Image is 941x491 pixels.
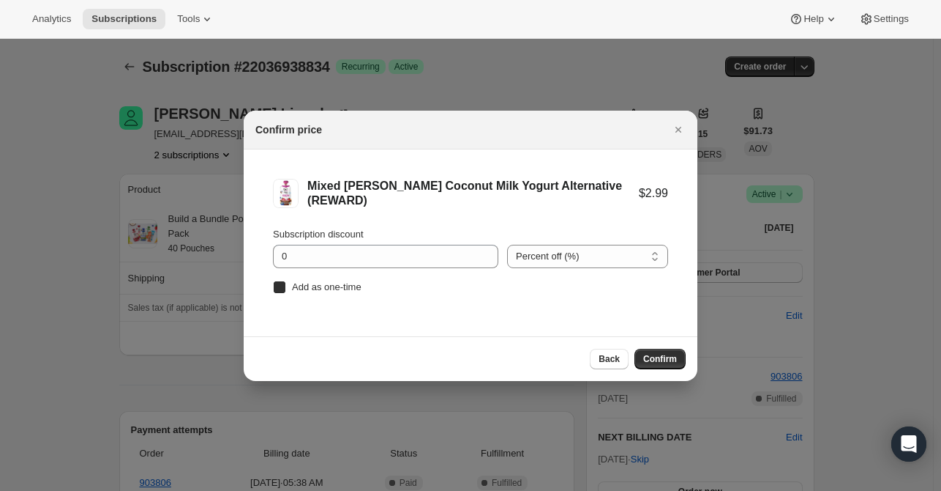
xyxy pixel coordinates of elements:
button: Help [780,9,847,29]
h2: Confirm price [255,122,322,137]
div: Open Intercom Messenger [891,427,926,462]
span: Tools [177,13,200,25]
span: Settings [874,13,909,25]
div: $2.99 [639,186,668,201]
span: Back [599,353,620,365]
span: Add as one-time [292,281,361,292]
button: Close [668,119,689,140]
span: Subscriptions [91,13,157,25]
div: Mixed [PERSON_NAME] Coconut Milk Yogurt Alternative (REWARD) [307,179,639,208]
span: Confirm [643,353,677,365]
button: Settings [850,9,918,29]
img: Mixed Berry Coconut Milk Yogurt Alternative (REWARD) [273,180,299,206]
button: Confirm [634,349,686,369]
span: Subscription discount [273,229,364,240]
button: Subscriptions [83,9,165,29]
button: Analytics [23,9,80,29]
span: Analytics [32,13,71,25]
button: Tools [168,9,223,29]
button: Back [590,349,629,369]
span: Help [803,13,823,25]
